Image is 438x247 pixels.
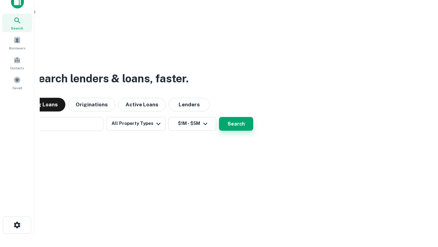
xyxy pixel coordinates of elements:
[118,98,166,111] button: Active Loans
[2,54,32,72] a: Contacts
[106,117,166,131] button: All Property Types
[168,117,216,131] button: $1M - $5M
[2,14,32,32] a: Search
[10,65,24,71] span: Contacts
[2,34,32,52] a: Borrowers
[68,98,115,111] button: Originations
[219,117,253,131] button: Search
[169,98,210,111] button: Lenders
[31,70,189,87] h3: Search lenders & loans, faster.
[11,25,23,31] span: Search
[9,45,25,51] span: Borrowers
[404,170,438,203] iframe: Chat Widget
[2,73,32,92] a: Saved
[12,85,22,91] span: Saved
